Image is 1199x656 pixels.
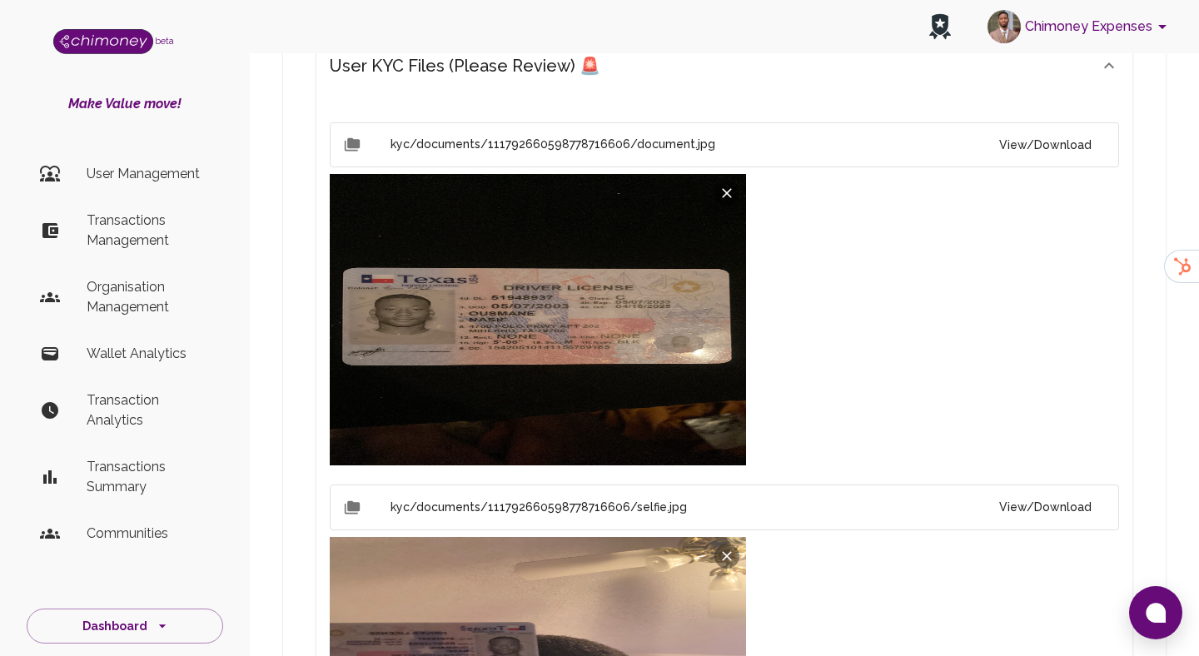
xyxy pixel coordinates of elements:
[87,457,210,497] p: Transactions Summary
[87,524,210,544] p: Communities
[87,164,210,184] p: User Management
[87,344,210,364] p: Wallet Analytics
[391,136,986,154] h6: kyc/documents/111792660598778716606/document.jpg
[986,492,1105,523] button: View/Download
[330,174,746,465] img: Preview
[988,10,1021,43] img: avatar
[981,5,1179,48] button: account of current user
[330,52,600,79] h6: User KYC Files (Please Review) 🚨
[87,211,210,251] p: Transactions Management
[87,277,210,317] p: Organisation Management
[87,390,210,430] p: Transaction Analytics
[53,29,153,54] img: Logo
[1129,586,1182,639] button: Open chat window
[155,36,174,46] span: beta
[316,36,1132,96] div: User KYC Files (Please Review) 🚨
[27,609,223,644] button: Dashboard
[986,130,1105,161] button: View/Download
[391,499,986,517] h6: kyc/documents/111792660598778716606/selfie.jpg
